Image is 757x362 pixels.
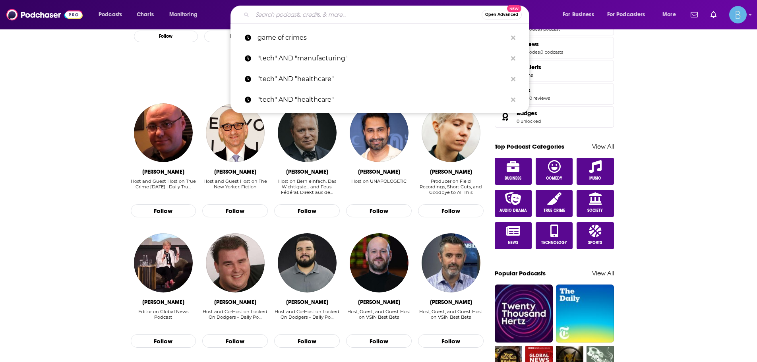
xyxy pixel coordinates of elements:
div: Host and Guest Host on True Crime [DATE] | Daily Tru… [131,178,196,190]
img: Tony Brueski [134,103,193,162]
button: open menu [164,8,208,21]
a: Popular Podcasts [495,269,546,277]
a: Badges [498,111,513,122]
div: Brian Lehrer [214,168,256,175]
span: More [662,9,676,20]
span: , [540,49,540,55]
button: Follow [131,204,196,218]
a: Likes [517,87,550,94]
a: Reviews [517,41,563,48]
button: Follow [202,204,268,218]
button: open menu [557,8,604,21]
button: Follow [202,334,268,348]
a: Charts [132,8,159,21]
p: game of crimes [257,27,507,48]
img: Ashfaaq Carim [350,103,409,162]
button: open menu [93,8,132,21]
div: Host, Guest, and Guest Host on VSiN Best Bets [418,309,484,326]
span: Badges [495,106,614,128]
span: Badges [517,110,537,117]
button: open menu [602,8,657,21]
div: Eleanor McDowall [430,168,472,175]
a: Music [577,158,614,185]
div: Host, Guest, and Guest Host on VSiN Best Bets [346,309,412,320]
div: Host and Co-Host on Locked On Dodgers – Daily Po… [202,309,268,320]
div: Host and Guest Host on True Crime Today | Daily Tru… [131,178,196,196]
div: Host on UNAPOLOGETIC [351,178,407,184]
a: Vince Samperio [278,233,337,292]
p: "tech" AND "healthcare" [257,69,507,89]
div: Dominik Feusi [286,168,328,175]
a: Eleanor McDowall [422,103,480,162]
div: Host, Guest, and Guest Host on VSiN Best Bets [418,309,484,320]
div: Wes Reynolds [358,299,400,306]
a: Sports [577,222,614,249]
button: Open AdvancedNew [482,10,522,19]
a: game of crimes [230,27,529,48]
a: View All [592,143,614,150]
a: Show notifications dropdown [707,8,720,21]
div: Vince Samperio [286,299,328,306]
a: 0 unlocked [517,118,541,124]
a: News [495,222,532,249]
img: Brian Lehrer [206,103,265,162]
button: Follow [418,334,484,348]
img: Wes Reynolds [350,233,409,292]
a: Audio Drama [495,190,532,217]
input: Search podcasts, credits, & more... [252,8,482,21]
img: Jeff Snider [206,233,265,292]
p: "tech" AND "healthcare" [257,89,507,110]
div: Host and Guest Host on The New Yorker: Fiction [202,178,268,196]
button: Follow [346,204,412,218]
div: Dave Ross [430,299,472,306]
a: Society [577,190,614,217]
div: ... and these creators. [131,84,484,91]
span: For Business [563,9,594,20]
div: Host and Guest Host on The New Yorker: Fiction [202,178,268,190]
div: Host, Guest, and Guest Host on VSiN Best Bets [346,309,412,326]
a: "tech" AND "healthcare" [230,89,529,110]
img: Karen Martin [134,233,193,292]
a: 0 reviews [529,95,550,101]
div: Karen Martin [142,299,184,306]
img: The Daily [556,285,614,343]
div: Host and Co-Host on Locked On Dodgers – Daily Po… [202,309,268,326]
span: Audio Drama [500,208,527,213]
button: Show profile menu [729,6,747,23]
div: Editor on Global News Podcast [131,309,196,326]
img: Podchaser - Follow, Share and Rate Podcasts [6,7,83,22]
button: Follow [418,204,484,218]
span: Comedy [546,176,562,181]
a: True Crime [536,190,573,217]
button: open menu [657,8,686,21]
img: Dominik Feusi [278,103,337,162]
img: Dave Ross [422,233,480,292]
div: Host on UNAPOLOGETIC [351,178,407,196]
div: Ashfaaq Carim [358,168,400,175]
span: Technology [541,240,567,245]
a: Technology [536,222,573,249]
span: Sports [588,240,602,245]
span: True Crime [544,208,565,213]
div: Jeff Snider [214,299,256,306]
span: Charts [137,9,154,20]
button: Follow [131,334,196,348]
a: Business [495,158,532,185]
div: Host on Bern einfach. Das Wichtigste… and Feusi Fédéral. Direkt aus de… [274,178,340,195]
img: Twenty Thousand Hertz [495,285,553,343]
p: "tech" AND "manufacturing" [257,48,507,69]
span: Business [505,176,521,181]
a: 0 podcasts [540,49,563,55]
button: Follow [134,31,198,42]
div: Producer on Field Recordings, Short Cuts, and Goodbye to All This [418,178,484,195]
span: Monitoring [169,9,197,20]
